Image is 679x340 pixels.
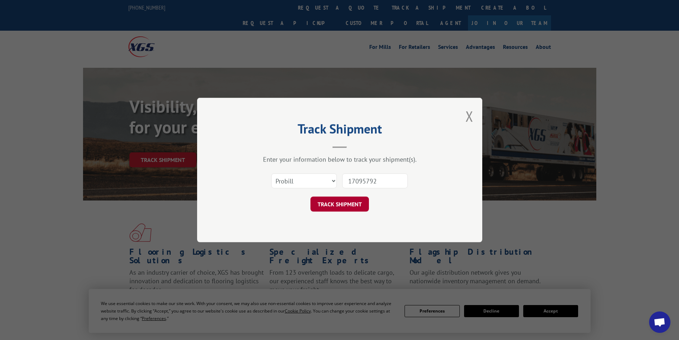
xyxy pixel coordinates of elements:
div: Open chat [649,311,670,333]
button: Close modal [465,107,473,126]
input: Number(s) [342,173,408,188]
h2: Track Shipment [233,124,447,137]
div: Enter your information below to track your shipment(s). [233,155,447,163]
button: TRACK SHIPMENT [310,197,369,212]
